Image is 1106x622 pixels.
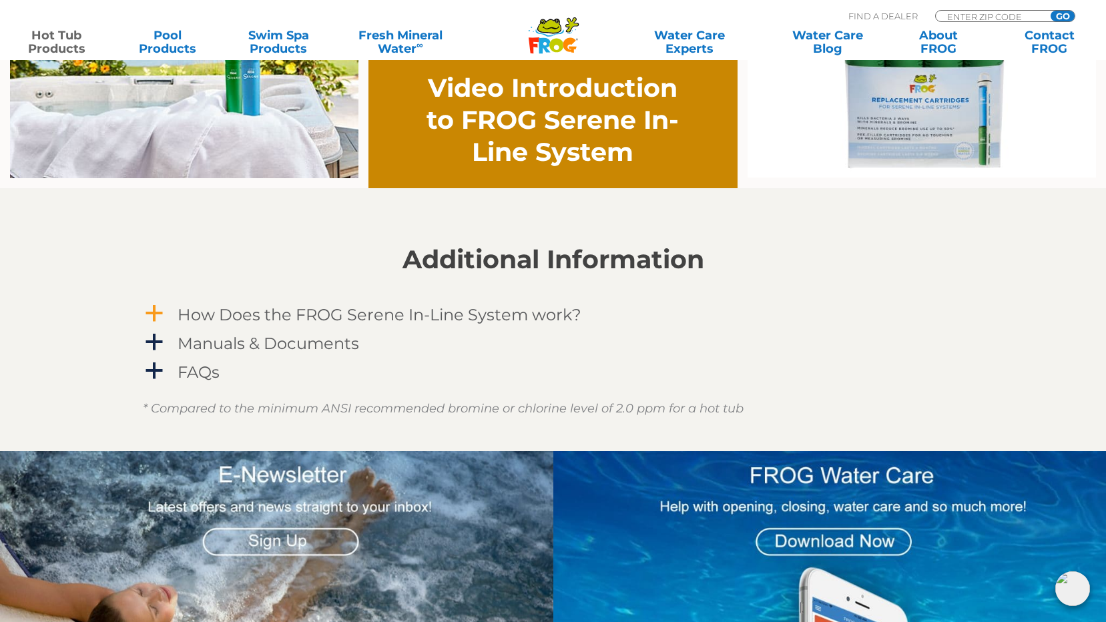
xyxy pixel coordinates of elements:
p: Find A Dealer [848,10,918,22]
input: GO [1051,11,1075,21]
span: a [144,304,164,324]
a: a Manuals & Documents [143,331,964,356]
h4: FAQs [178,363,220,381]
em: * Compared to the minimum ANSI recommended bromine or chlorine level of 2.0 ppm for a hot tub [143,401,744,416]
a: Swim SpaProducts [236,29,322,55]
a: a FAQs [143,360,964,384]
a: Fresh MineralWater∞ [346,29,455,55]
a: Water CareBlog [784,29,870,55]
a: ContactFROG [1007,29,1093,55]
sup: ∞ [417,39,423,50]
a: AboutFROG [895,29,981,55]
h4: Manuals & Documents [178,334,359,352]
a: Water CareExperts [619,29,760,55]
span: a [144,332,164,352]
h2: Video Introduction to FROG Serene In-Line System [424,72,682,168]
input: Zip Code Form [946,11,1036,22]
a: Hot TubProducts [13,29,99,55]
a: a How Does the FROG Serene In-Line System work? [143,302,964,327]
img: openIcon [1055,571,1090,606]
a: PoolProducts [124,29,210,55]
h4: How Does the FROG Serene In-Line System work? [178,306,581,324]
span: a [144,361,164,381]
h2: Additional Information [143,245,964,274]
